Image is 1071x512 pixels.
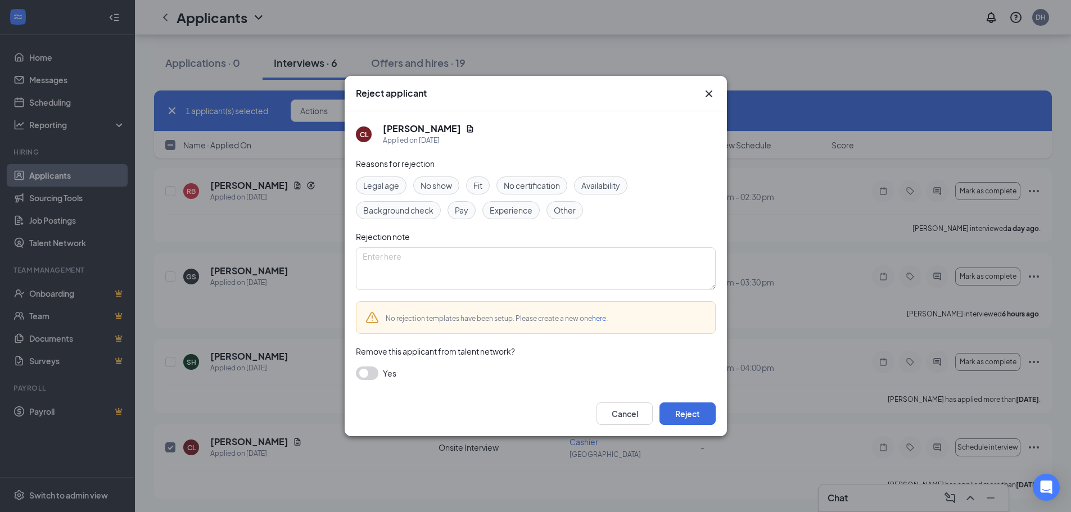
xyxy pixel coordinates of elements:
[356,346,515,356] span: Remove this applicant from talent network?
[421,179,452,192] span: No show
[386,314,608,323] span: No rejection templates have been setup. Please create a new one .
[363,179,399,192] span: Legal age
[554,204,576,216] span: Other
[455,204,468,216] span: Pay
[490,204,532,216] span: Experience
[359,130,368,139] div: CL
[702,87,716,101] button: Close
[592,314,606,323] a: here
[356,158,435,169] span: Reasons for rejection
[473,179,482,192] span: Fit
[356,232,410,242] span: Rejection note
[383,366,396,380] span: Yes
[581,179,620,192] span: Availability
[702,87,716,101] svg: Cross
[659,402,716,425] button: Reject
[365,311,379,324] svg: Warning
[504,179,560,192] span: No certification
[383,135,475,146] div: Applied on [DATE]
[356,87,427,99] h3: Reject applicant
[466,124,475,133] svg: Document
[383,123,461,135] h5: [PERSON_NAME]
[363,204,433,216] span: Background check
[596,402,653,425] button: Cancel
[1033,474,1060,501] div: Open Intercom Messenger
